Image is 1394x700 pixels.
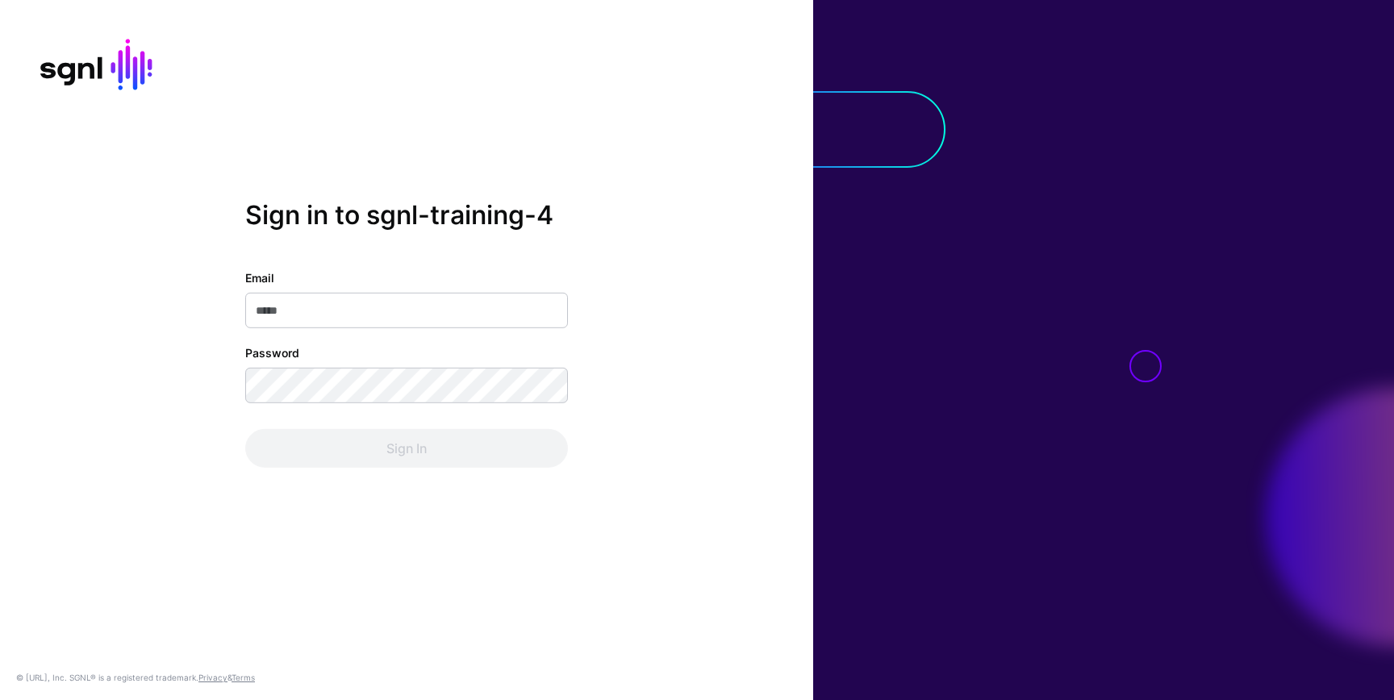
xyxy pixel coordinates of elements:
[245,344,299,361] label: Password
[245,269,274,286] label: Email
[245,200,568,231] h2: Sign in to sgnl-training-4
[16,671,255,684] div: © [URL], Inc. SGNL® is a registered trademark. &
[232,673,255,682] a: Terms
[198,673,227,682] a: Privacy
